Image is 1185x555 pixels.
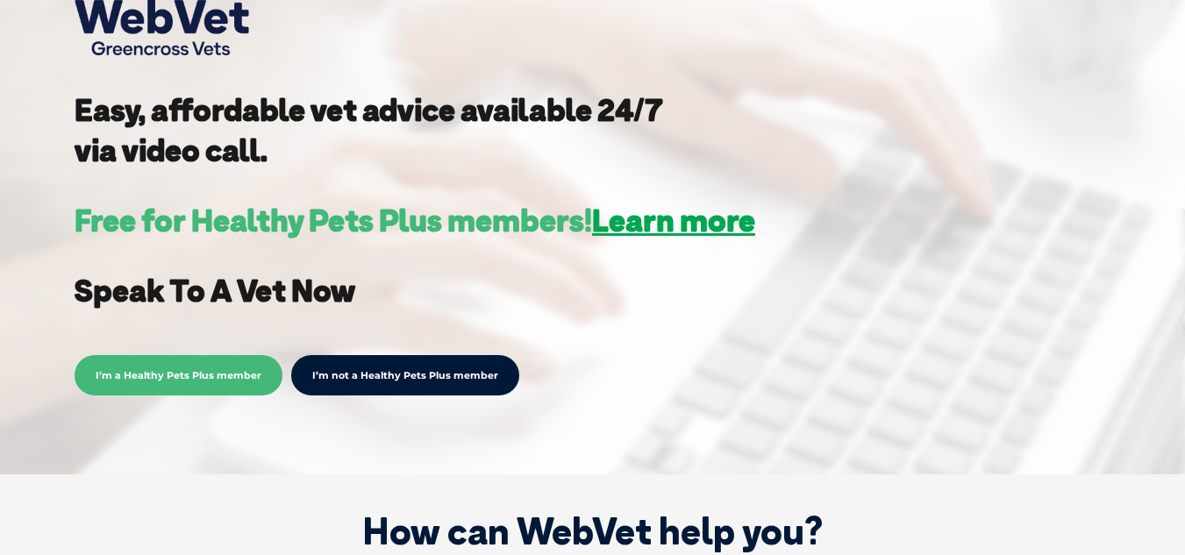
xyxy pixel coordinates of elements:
[75,366,282,382] a: I’m a Healthy Pets Plus member
[75,355,282,395] span: I’m a Healthy Pets Plus member
[592,201,755,239] a: Learn more
[75,271,355,310] strong: Speak To A Vet Now
[291,355,519,395] a: I’m not a Healthy Pets Plus member
[26,509,1159,553] h1: How can WebVet help you?
[75,90,663,169] strong: Easy, affordable vet advice available 24/7 via video call.
[75,205,755,236] h3: Free for Healthy Pets Plus members!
